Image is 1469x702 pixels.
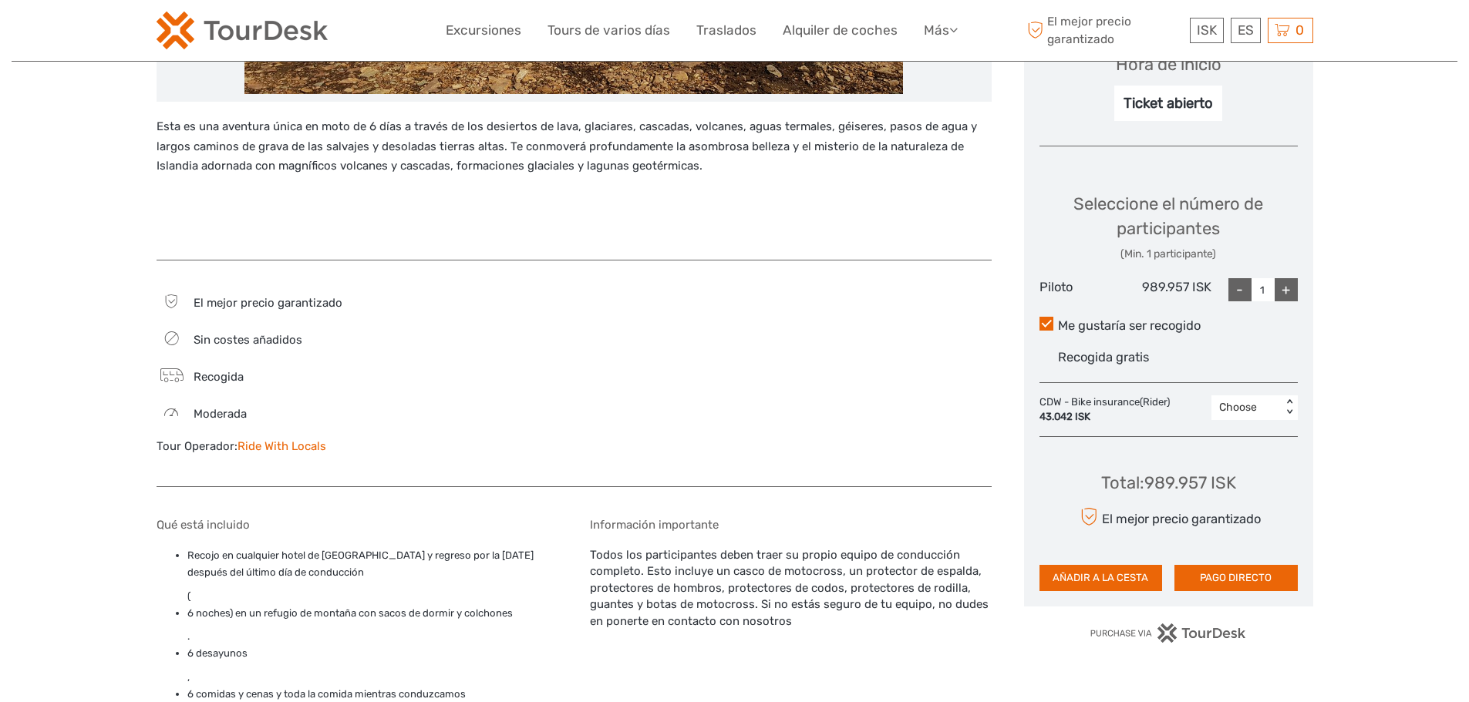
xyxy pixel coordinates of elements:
[1039,192,1298,262] div: Seleccione el número de participantes
[157,518,558,532] h5: Qué está incluido
[1174,565,1298,591] button: PAGO DIRECTO
[1039,278,1126,301] div: Piloto
[446,19,521,42] a: Excursiones
[157,117,992,176] p: Esta es una aventura única en moto de 6 días a través de los desiertos de lava, glaciares, cascad...
[1058,350,1149,364] span: Recogida gratis
[1076,503,1260,530] div: El mejor precio garantizado
[1114,86,1222,121] div: Ticket abierto
[783,19,898,42] a: Alquiler de coches
[1228,278,1252,301] div: -
[194,407,247,421] span: Moderada
[1039,247,1298,262] div: (Min. 1 participante)
[187,547,558,582] li: Recojo en cualquier hotel de [GEOGRAPHIC_DATA] y regreso por la [DATE] después del último día de ...
[1293,22,1306,38] span: 0
[590,518,992,532] h5: Información importante
[1197,22,1217,38] span: ISK
[194,296,342,310] span: El mejor precio garantizado
[238,439,326,453] a: Ride With Locals
[1101,471,1236,495] div: Total : 989.957 ISK
[22,27,174,39] p: We're away right now. Please check back later!
[157,12,328,49] img: 120-15d4194f-c635-41b9-a512-a3cb382bfb57_logo_small.png
[1039,410,1170,425] div: 43.042 ISK
[1116,52,1221,76] div: Hora de inicio
[1125,278,1211,301] div: 989.957 ISK
[177,24,196,42] button: Open LiveChat chat widget
[696,19,756,42] a: Traslados
[1275,278,1298,301] div: +
[1039,317,1298,335] label: Me gustaría ser recogido
[1039,565,1163,591] button: AÑADIR A LA CESTA
[548,19,670,42] a: Tours de varios días
[1024,13,1186,47] span: El mejor precio garantizado
[157,438,558,455] div: Tour Operador:
[1282,399,1295,415] div: < >
[1231,18,1261,43] div: ES
[1090,623,1246,643] img: PurchaseViaTourDesk.png
[924,19,958,42] a: Más
[187,645,558,662] li: 6 desayunos
[1219,400,1274,415] div: Choose
[1039,395,1178,425] div: CDW - Bike insurance (Rider)
[194,333,302,347] span: Sin costes añadidos
[194,370,244,384] span: Recogida
[187,605,558,622] li: 6 noches) en un refugio de montaña con sacos de dormir y colchones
